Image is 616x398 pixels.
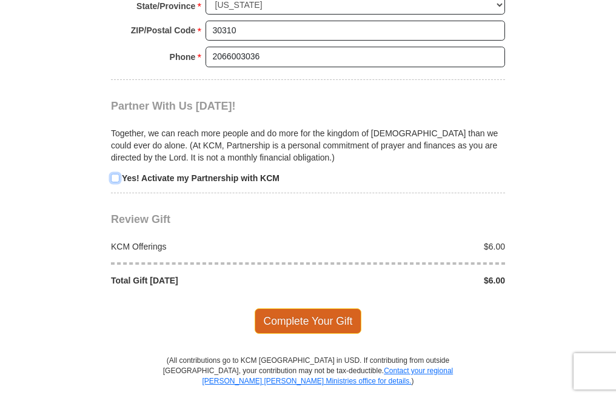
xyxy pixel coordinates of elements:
[111,127,505,164] p: Together, we can reach more people and do more for the kingdom of [DEMOGRAPHIC_DATA] than we coul...
[255,308,362,334] span: Complete Your Gift
[122,173,280,183] strong: Yes! Activate my Partnership with KCM
[111,100,236,112] span: Partner With Us [DATE]!
[105,240,309,253] div: KCM Offerings
[131,22,196,39] strong: ZIP/Postal Code
[308,240,512,253] div: $6.00
[308,274,512,287] div: $6.00
[170,48,196,65] strong: Phone
[105,274,309,287] div: Total Gift [DATE]
[111,213,170,225] span: Review Gift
